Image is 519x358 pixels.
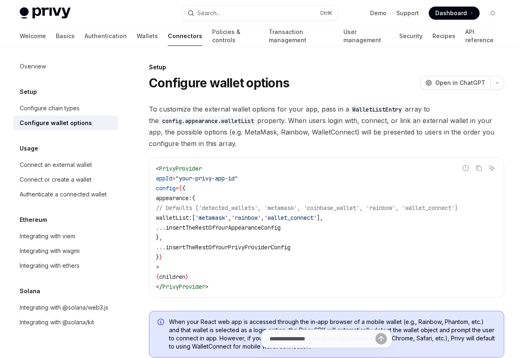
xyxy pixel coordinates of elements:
div: Authenticate a connected wallet [20,189,107,199]
a: Policies & controls [212,26,259,46]
span: 'wallet_connect' [264,214,317,221]
a: Basics [56,26,75,46]
span: walletList: [156,214,192,221]
a: Connectors [168,26,202,46]
span: > [205,283,208,290]
span: "your-privy-app-id" [176,175,238,182]
div: Connect or create a wallet [20,175,91,185]
button: Ask AI [487,163,497,173]
a: Recipes [432,26,455,46]
span: PrivyProvider [162,283,205,290]
span: } [185,273,189,280]
span: insertTheRestOfYourAppearanceConfig [166,224,281,231]
a: Welcome [20,26,46,46]
span: // Defaults ['detected_wallets', 'metamask', 'coinbase_wallet', 'rainbow', 'wallet_connect'] [156,204,458,212]
span: </ [156,283,162,290]
a: Configure chain types [13,101,118,116]
code: WalletListEntry [349,105,405,114]
a: Support [396,9,419,17]
span: { [156,273,159,280]
span: < [156,165,159,172]
a: Integrating with ethers [13,258,118,273]
h5: Solana [20,286,40,296]
a: Transaction management [269,26,334,46]
span: appId [156,175,172,182]
a: Dashboard [429,7,480,20]
div: Connect an external wallet [20,160,92,170]
span: , [228,214,231,221]
div: Integrating with @solana/web3.js [20,303,108,312]
span: { [192,194,195,202]
div: Integrating with wagmi [20,246,80,256]
input: Ask a question... [270,330,375,348]
img: light logo [20,7,71,19]
span: 'metamask' [195,214,228,221]
span: { [182,185,185,192]
a: Overview [13,59,118,74]
button: Toggle dark mode [486,7,499,20]
span: config [156,185,176,192]
a: Connect an external wallet [13,157,118,172]
button: Report incorrect code [460,163,471,173]
span: appearance: [156,194,192,202]
span: { [179,185,182,192]
a: Configure wallet options [13,116,118,130]
a: Integrating with @solana/kit [13,315,118,330]
a: User management [343,26,389,46]
div: Search... [197,8,220,18]
button: Send message [375,333,387,344]
a: Wallets [137,26,158,46]
code: config.appearance.walletList [159,116,257,125]
a: Integrating with @solana/web3.js [13,300,118,315]
a: Integrating with viem [13,229,118,244]
a: Connect or create a wallet [13,172,118,187]
span: } [156,253,159,261]
span: , [261,214,264,221]
span: ... [156,224,166,231]
div: Configure chain types [20,103,80,113]
button: Open in ChatGPT [420,76,490,90]
h5: Usage [20,144,38,153]
span: Ctrl K [320,10,332,16]
div: Integrating with viem [20,231,75,241]
span: = [176,185,179,192]
span: [ [192,214,195,221]
span: ], [317,214,323,221]
span: children [159,273,185,280]
span: insertTheRestOfYourPrivyProviderConfig [166,244,290,251]
div: Configure wallet options [20,118,92,128]
span: PrivyProvider [159,165,202,172]
a: Integrating with wagmi [13,244,118,258]
div: Overview [20,62,46,71]
h1: Configure wallet options [149,75,289,90]
span: 'rainbow' [231,214,261,221]
span: }, [156,234,162,241]
a: Authentication [85,26,127,46]
span: = [172,175,176,182]
span: When your React web app is accessed through the in-app browser of a mobile wallet (e.g., Rainbow,... [169,318,496,351]
button: Open search [182,6,337,21]
div: Integrating with @solana/kit [20,317,94,327]
span: To customize the external wallet options for your app, pass in a array to the property. When user... [149,103,504,149]
div: Integrating with ethers [20,261,80,271]
span: Open in ChatGPT [435,79,485,87]
a: Security [399,26,423,46]
a: Demo [370,9,386,17]
span: Dashboard [435,9,467,17]
a: API reference [465,26,499,46]
span: } [159,253,162,261]
div: Setup [149,63,504,71]
a: Authenticate a connected wallet [13,187,118,202]
h5: Setup [20,87,37,97]
svg: Info [158,319,166,327]
h5: Ethereum [20,215,47,225]
button: Copy the contents from the code block [473,163,484,173]
span: ... [156,244,166,251]
span: > [156,263,159,271]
